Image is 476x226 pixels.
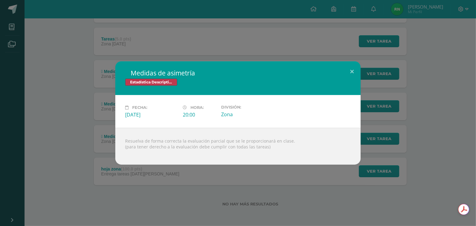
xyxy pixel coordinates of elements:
div: Zona [221,111,274,118]
label: División: [221,105,274,109]
span: Fecha: [132,105,147,110]
div: [DATE] [125,111,178,118]
h2:  Medidas de asimetría [125,69,351,77]
button: Close (Esc) [343,61,361,82]
span: Estadística Descriptiva [125,79,177,86]
span: Hora: [190,105,204,110]
div: Resuelva de forma correcta la evaluación parcial que se le proporcionará en clase. (para tener de... [115,128,361,165]
div: 20:00 [183,111,216,118]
